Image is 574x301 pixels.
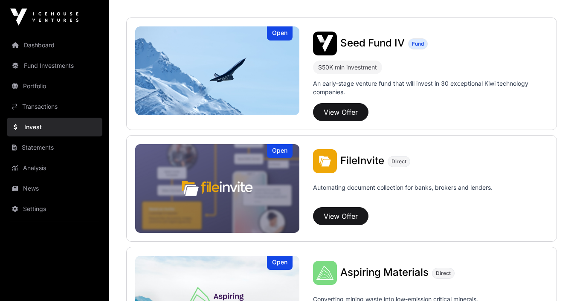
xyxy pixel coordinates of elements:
p: An early-stage venture fund that will invest in 30 exceptional Kiwi technology companies. [313,79,548,96]
a: News [7,179,102,198]
img: FileInvite [135,144,299,233]
div: Open [267,256,293,270]
button: View Offer [313,207,368,225]
div: Open [267,144,293,158]
a: Seed Fund IV [340,38,405,49]
a: Statements [7,138,102,157]
a: Analysis [7,159,102,177]
img: Aspiring Materials [313,261,337,285]
a: FileInvite [340,156,384,167]
a: Transactions [7,97,102,116]
span: Direct [391,158,406,165]
span: Fund [412,41,424,47]
p: Automating document collection for banks, brokers and lenders. [313,183,493,204]
a: Dashboard [7,36,102,55]
div: $50K min investment [318,62,377,72]
button: View Offer [313,103,368,121]
div: $50K min investment [313,61,382,74]
a: Fund Investments [7,56,102,75]
span: Aspiring Materials [340,266,429,278]
a: FileInviteOpen [135,144,299,233]
img: Seed Fund IV [313,32,337,55]
a: Portfolio [7,77,102,96]
a: Settings [7,200,102,218]
a: Aspiring Materials [340,267,429,278]
img: Icehouse Ventures Logo [10,9,78,26]
span: FileInvite [340,154,384,167]
img: FileInvite [313,149,337,173]
img: Seed Fund IV [135,26,299,115]
iframe: Chat Widget [531,260,574,301]
a: Seed Fund IVOpen [135,26,299,115]
a: Invest [7,118,102,136]
span: Direct [436,270,451,277]
div: Open [267,26,293,41]
span: Seed Fund IV [340,37,405,49]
